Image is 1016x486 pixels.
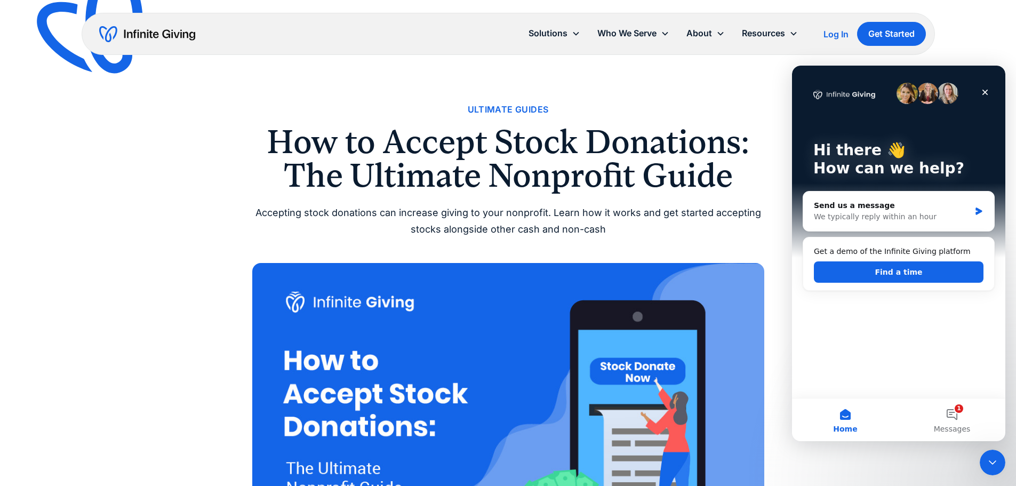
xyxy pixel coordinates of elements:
[597,26,657,41] div: Who We Serve
[678,22,733,45] div: About
[742,26,785,41] div: Resources
[980,450,1005,475] iframe: Intercom live chat
[252,205,764,237] div: Accepting stock donations can increase giving to your nonprofit. Learn how it works and get start...
[99,26,195,43] a: home
[520,22,589,45] div: Solutions
[792,66,1005,441] iframe: Intercom live chat
[823,30,849,38] div: Log In
[823,28,849,41] a: Log In
[468,102,549,117] a: Ultimate Guides
[686,26,712,41] div: About
[733,22,806,45] div: Resources
[252,125,764,192] h1: How to Accept Stock Donations: The Ultimate Nonprofit Guide
[529,26,567,41] div: Solutions
[857,22,926,46] a: Get Started
[589,22,678,45] div: Who We Serve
